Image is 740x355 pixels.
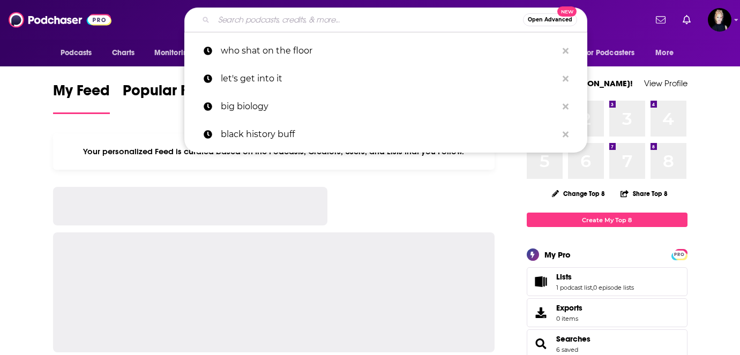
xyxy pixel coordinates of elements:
[652,11,670,29] a: Show notifications dropdown
[708,8,731,32] span: Logged in as Passell
[708,8,731,32] button: Show profile menu
[584,46,635,61] span: For Podcasters
[557,6,577,17] span: New
[184,37,587,65] a: who shat on the floor
[221,65,557,93] p: let's get into it
[53,81,110,106] span: My Feed
[528,17,572,22] span: Open Advanced
[620,183,668,204] button: Share Top 8
[184,65,587,93] a: let's get into it
[530,336,552,351] a: Searches
[527,267,687,296] span: Lists
[123,81,214,114] a: Popular Feed
[673,251,686,259] span: PRO
[530,305,552,320] span: Exports
[530,274,552,289] a: Lists
[221,37,557,65] p: who shat on the floor
[673,250,686,258] a: PRO
[184,7,587,32] div: Search podcasts, credits, & more...
[112,46,135,61] span: Charts
[527,298,687,327] a: Exports
[556,284,592,291] a: 1 podcast list
[61,46,92,61] span: Podcasts
[556,334,590,344] a: Searches
[123,81,214,106] span: Popular Feed
[556,303,582,313] span: Exports
[184,93,587,120] a: big biology
[184,120,587,148] a: black history buff
[648,43,687,63] button: open menu
[592,284,593,291] span: ,
[556,346,578,353] a: 6 saved
[53,81,110,114] a: My Feed
[545,187,612,200] button: Change Top 8
[214,11,523,28] input: Search podcasts, credits, & more...
[523,13,577,26] button: Open AdvancedNew
[644,78,687,88] a: View Profile
[221,120,557,148] p: black history buff
[154,46,192,61] span: Monitoring
[556,272,572,282] span: Lists
[147,43,206,63] button: open menu
[577,43,651,63] button: open menu
[655,46,674,61] span: More
[556,272,634,282] a: Lists
[9,10,111,30] img: Podchaser - Follow, Share and Rate Podcasts
[708,8,731,32] img: User Profile
[53,43,106,63] button: open menu
[527,213,687,227] a: Create My Top 8
[221,93,557,120] p: big biology
[53,133,495,170] div: Your personalized Feed is curated based on the Podcasts, Creators, Users, and Lists that you Follow.
[544,250,571,260] div: My Pro
[593,284,634,291] a: 0 episode lists
[556,315,582,322] span: 0 items
[678,11,695,29] a: Show notifications dropdown
[105,43,141,63] a: Charts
